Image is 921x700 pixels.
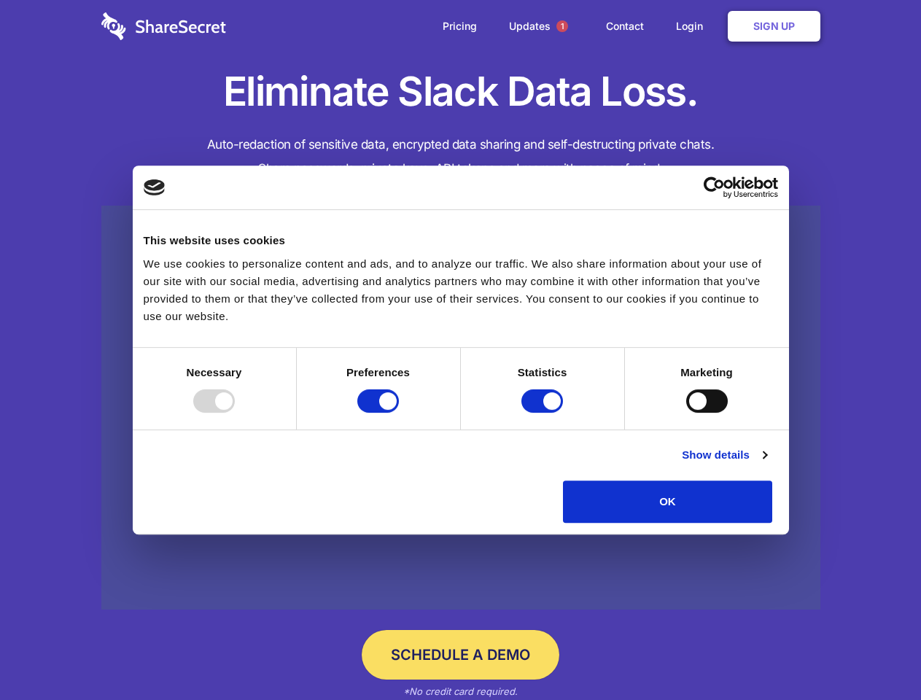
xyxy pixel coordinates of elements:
h4: Auto-redaction of sensitive data, encrypted data sharing and self-destructing private chats. Shar... [101,133,820,181]
h1: Eliminate Slack Data Loss. [101,66,820,118]
img: logo-wordmark-white-trans-d4663122ce5f474addd5e946df7df03e33cb6a1c49d2221995e7729f52c070b2.svg [101,12,226,40]
button: OK [563,481,772,523]
strong: Statistics [518,366,567,378]
a: Login [661,4,725,49]
strong: Preferences [346,366,410,378]
a: Pricing [428,4,491,49]
em: *No credit card required. [403,685,518,697]
a: Contact [591,4,658,49]
strong: Marketing [680,366,733,378]
a: Schedule a Demo [362,630,559,680]
strong: Necessary [187,366,242,378]
img: logo [144,179,166,195]
a: Usercentrics Cookiebot - opens in a new window [650,176,778,198]
div: We use cookies to personalize content and ads, and to analyze our traffic. We also share informat... [144,255,778,325]
a: Wistia video thumbnail [101,206,820,610]
a: Show details [682,446,766,464]
div: This website uses cookies [144,232,778,249]
span: 1 [556,20,568,32]
a: Sign Up [728,11,820,42]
